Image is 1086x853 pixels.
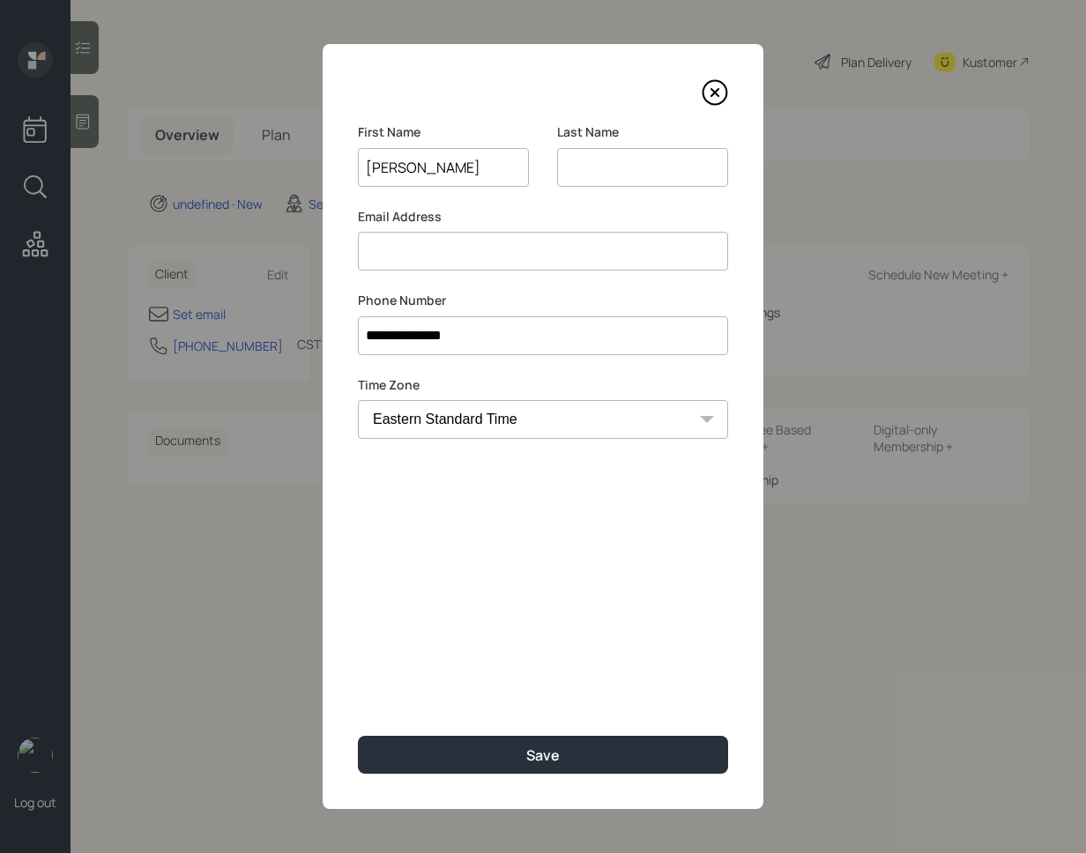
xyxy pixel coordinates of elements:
div: Save [526,745,560,765]
label: First Name [358,123,529,141]
label: Time Zone [358,376,728,394]
label: Phone Number [358,292,728,309]
label: Last Name [557,123,728,141]
label: Email Address [358,208,728,226]
button: Save [358,736,728,774]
